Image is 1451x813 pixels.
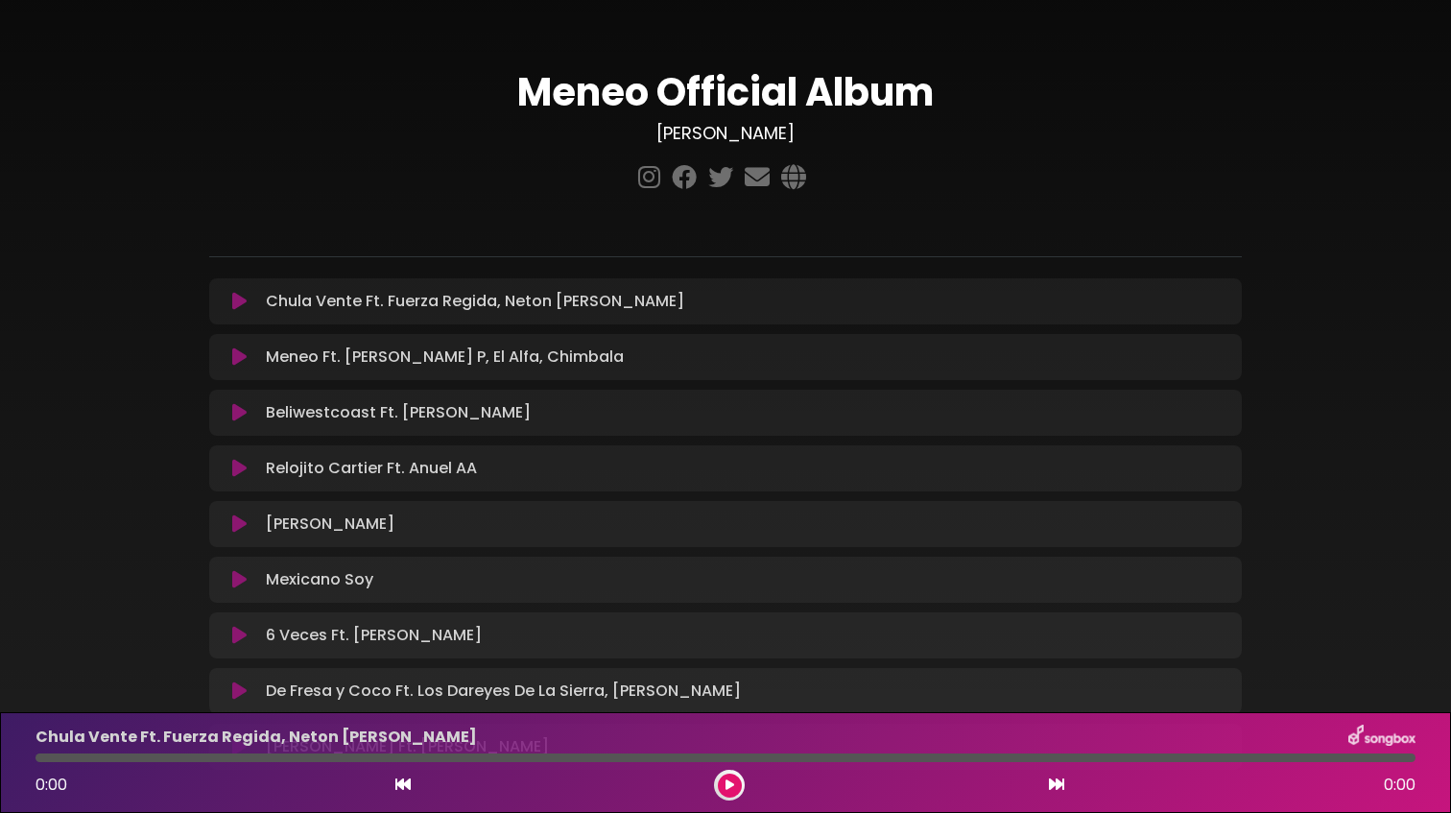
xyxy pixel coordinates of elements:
p: Meneo Ft. [PERSON_NAME] P, El Alfa, Chimbala [266,346,624,369]
p: Chula Vente Ft. Fuerza Regida, Neton [PERSON_NAME] [36,726,477,749]
h1: Meneo Official Album [209,69,1242,115]
p: Mexicano Soy [266,568,373,591]
p: De Fresa y Coco Ft. Los Dareyes De La Sierra, [PERSON_NAME] [266,680,741,703]
p: 6 Veces Ft. [PERSON_NAME] [266,624,482,647]
p: Relojito Cartier Ft. Anuel AA [266,457,477,480]
h3: [PERSON_NAME] [209,123,1242,144]
p: [PERSON_NAME] [266,513,394,536]
img: songbox-logo-white.png [1348,725,1415,750]
span: 0:00 [36,774,67,796]
p: Beliwestcoast Ft. [PERSON_NAME] [266,401,531,424]
span: 0:00 [1384,774,1415,797]
p: Chula Vente Ft. Fuerza Regida, Neton [PERSON_NAME] [266,290,684,313]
